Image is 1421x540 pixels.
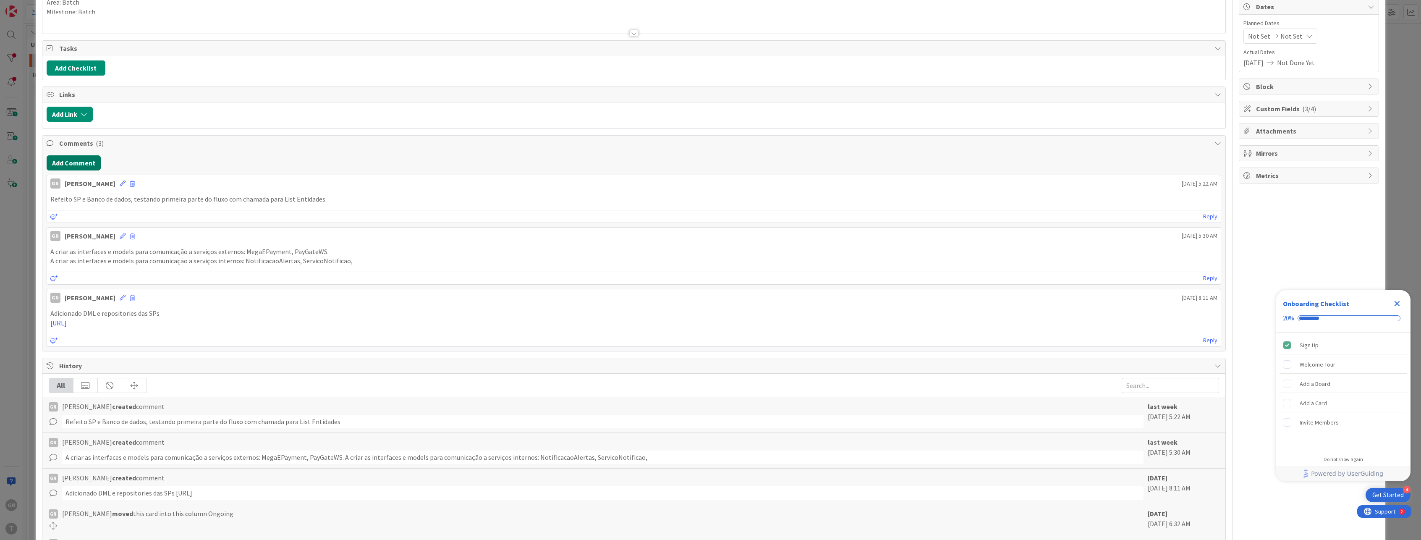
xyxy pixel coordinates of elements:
[47,7,1222,17] p: Milestone: Batch
[1277,58,1315,68] span: Not Done Yet
[1280,413,1407,432] div: Invite Members is incomplete.
[62,509,233,519] span: [PERSON_NAME] this card into this column Ongoing
[47,155,101,170] button: Add Comment
[1243,58,1264,68] span: [DATE]
[1280,336,1407,354] div: Sign Up is complete.
[1311,469,1383,479] span: Powered by UserGuiding
[1243,19,1374,28] span: Planned Dates
[1276,466,1411,481] div: Footer
[62,486,1144,500] div: Adicionado DML e repositories das SPs [URL]
[1302,105,1316,113] span: ( 3/4 )
[1403,486,1411,493] div: 4
[49,438,58,447] div: GN
[1148,402,1178,411] b: last week
[50,231,60,241] div: GN
[1280,31,1303,41] span: Not Set
[1276,290,1411,481] div: Checklist Container
[47,60,105,76] button: Add Checklist
[49,474,58,483] div: GN
[50,194,1218,204] p: Refeito SP e Banco de dados, testando primeira parte do fluxo com chamada para List Entidades
[1148,473,1219,500] div: [DATE] 8:11 AM
[62,415,1144,428] div: Refeito SP e Banco de dados, testando primeira parte do fluxo com chamada para List Entidades
[59,89,1211,100] span: Links
[59,361,1211,371] span: History
[1256,104,1363,114] span: Custom Fields
[59,138,1211,148] span: Comments
[49,378,73,393] div: All
[1366,488,1411,502] div: Open Get Started checklist, remaining modules: 4
[112,438,136,446] b: created
[1283,315,1294,322] div: 20%
[62,437,165,447] span: [PERSON_NAME] comment
[1280,355,1407,374] div: Welcome Tour is incomplete.
[1148,509,1219,530] div: [DATE] 6:32 AM
[1300,398,1327,408] div: Add a Card
[50,178,60,189] div: GN
[49,402,58,412] div: GN
[1182,231,1217,240] span: [DATE] 5:30 AM
[49,509,58,519] div: GN
[1256,170,1363,181] span: Metrics
[1390,297,1404,310] div: Close Checklist
[1203,335,1217,346] a: Reply
[62,451,1144,464] div: A criar as interfaces e models para comunicação a serviços externos: MegaEPayment, PayGateWS. A c...
[1300,417,1339,427] div: Invite Members
[1203,273,1217,283] a: Reply
[59,43,1211,53] span: Tasks
[1280,466,1406,481] a: Powered by UserGuiding
[1203,211,1217,222] a: Reply
[1248,31,1270,41] span: Not Set
[1324,456,1363,463] div: Do not show again
[1283,299,1349,309] div: Onboarding Checklist
[96,139,104,147] span: ( 3 )
[1276,333,1411,451] div: Checklist items
[44,3,46,10] div: 2
[112,474,136,482] b: created
[1182,294,1217,302] span: [DATE] 8:11 AM
[1243,48,1374,57] span: Actual Dates
[1148,474,1167,482] b: [DATE]
[65,231,115,241] div: [PERSON_NAME]
[65,178,115,189] div: [PERSON_NAME]
[1300,340,1319,350] div: Sign Up
[50,309,1218,318] p: Adicionado DML e repositories das SPs
[1300,379,1330,389] div: Add a Board
[50,247,1218,257] p: A criar as interfaces e models para comunicação a serviços externos: MegaEPayment, PayGateWS.
[1256,81,1363,92] span: Block
[1148,509,1167,518] b: [DATE]
[62,473,165,483] span: [PERSON_NAME] comment
[1300,359,1335,370] div: Welcome Tour
[1283,315,1404,322] div: Checklist progress: 20%
[65,293,115,303] div: [PERSON_NAME]
[112,509,133,518] b: moved
[1148,437,1219,464] div: [DATE] 5:30 AM
[18,1,38,11] span: Support
[1256,126,1363,136] span: Attachments
[1148,401,1219,428] div: [DATE] 5:22 AM
[1256,2,1363,12] span: Dates
[1122,378,1219,393] input: Search...
[1148,438,1178,446] b: last week
[1256,148,1363,158] span: Mirrors
[47,107,93,122] button: Add Link
[112,402,136,411] b: created
[1280,375,1407,393] div: Add a Board is incomplete.
[1280,394,1407,412] div: Add a Card is incomplete.
[50,319,67,327] a: [URL]
[50,256,1218,266] p: A criar as interfaces e models para comunicação a serviços internos: NotificacaoAlertas, ServicoN...
[1372,491,1404,499] div: Get Started
[50,293,60,303] div: GN
[1182,179,1217,188] span: [DATE] 5:22 AM
[62,401,165,412] span: [PERSON_NAME] comment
